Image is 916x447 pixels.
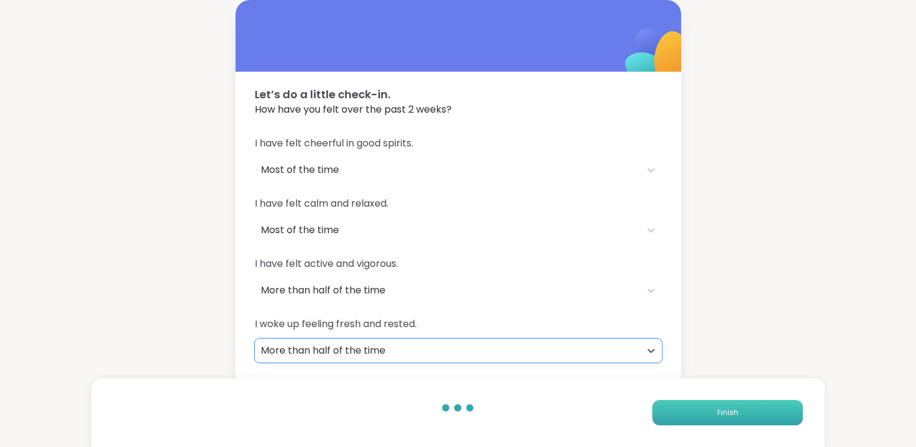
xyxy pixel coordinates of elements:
[255,196,662,211] span: I have felt calm and relaxed.
[261,223,634,237] div: Most of the time
[255,317,662,331] span: I woke up feeling fresh and rested.
[255,136,662,151] span: I have felt cheerful in good spirits.
[261,163,634,177] div: Most of the time
[255,86,662,102] span: Let’s do a little check-in.
[261,343,634,358] div: More than half of the time
[261,283,634,298] div: More than half of the time
[255,257,662,271] span: I have felt active and vigorous.
[717,407,738,418] span: Finish
[255,102,662,117] span: How have you felt over the past 2 weeks?
[652,400,803,425] button: Finish
[255,377,662,392] span: My daily life has been filled with things that interest me.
